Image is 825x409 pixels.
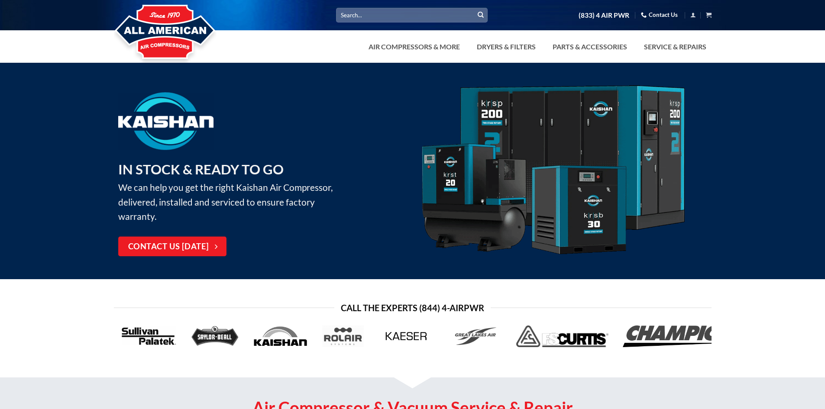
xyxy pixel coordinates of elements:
p: We can help you get the right Kaishan Air Compressor, delivered, installed and serviced to ensure... [118,159,346,224]
input: Search… [336,8,488,22]
a: Login [690,10,696,20]
a: Contact Us [DATE] [118,237,226,257]
img: Kaishan [118,92,214,150]
strong: IN STOCK & READY TO GO [118,161,284,177]
a: View cart [706,10,712,20]
a: (833) 4 AIR PWR [579,8,629,23]
a: Dryers & Filters [472,38,541,55]
img: Kaishan [419,85,687,257]
span: Contact Us [DATE] [128,241,209,253]
button: Submit [474,9,487,22]
a: Service & Repairs [639,38,712,55]
a: Parts & Accessories [547,38,632,55]
span: Call the Experts (844) 4-AirPwr [341,301,484,315]
a: Contact Us [641,8,678,22]
a: Air Compressors & More [363,38,465,55]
